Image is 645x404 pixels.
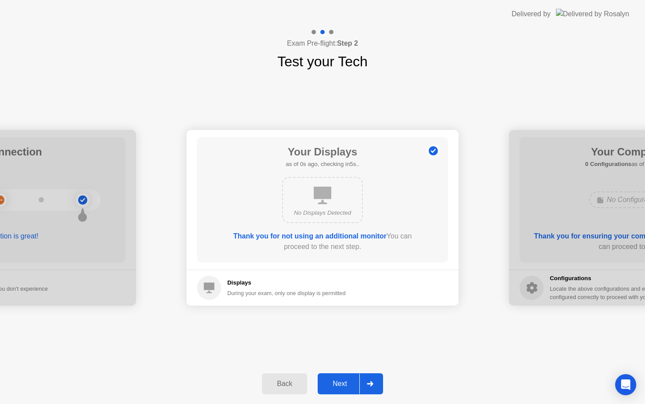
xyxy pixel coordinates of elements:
[277,51,368,72] h1: Test your Tech
[233,232,387,240] b: Thank you for not using an additional monitor
[615,374,636,395] div: Open Intercom Messenger
[227,278,346,287] h5: Displays
[262,373,307,394] button: Back
[318,373,383,394] button: Next
[287,38,358,49] h4: Exam Pre-flight:
[337,40,358,47] b: Step 2
[286,160,359,169] h5: as of 0s ago, checking in5s..
[222,231,423,252] div: You can proceed to the next step.
[227,289,346,297] div: During your exam, only one display is permitted
[286,144,359,160] h1: Your Displays
[320,380,359,388] div: Next
[556,9,629,19] img: Delivered by Rosalyn
[265,380,305,388] div: Back
[290,209,355,217] div: No Displays Detected
[512,9,551,19] div: Delivered by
